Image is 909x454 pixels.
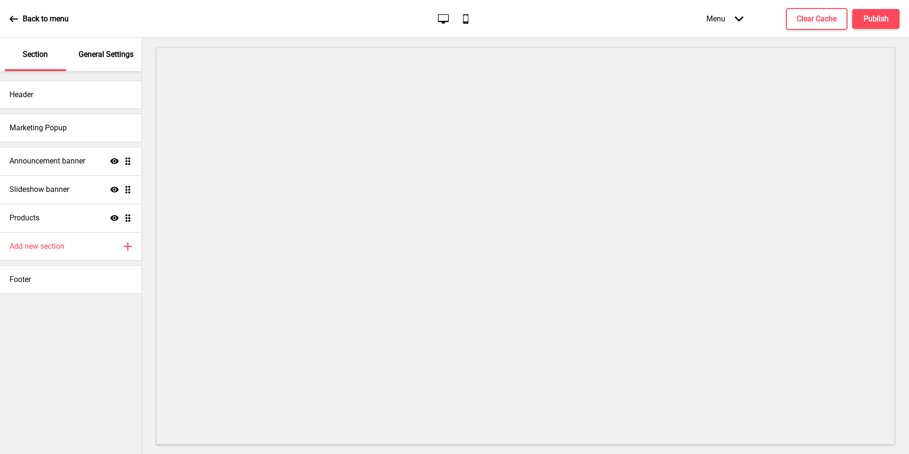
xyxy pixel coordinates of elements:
h4: Slideshow banner [9,184,69,195]
h4: Products [9,213,39,223]
p: Back to menu [23,14,69,24]
button: Clear Cache [786,8,847,30]
h4: Add new section [9,241,64,252]
button: Publish [852,9,900,29]
h4: Header [9,90,33,100]
h4: Announcement banner [9,156,85,166]
p: Section [23,49,48,60]
h4: Clear Cache [797,14,837,24]
p: General Settings [79,49,134,60]
a: Back to menu [9,6,69,32]
h4: Publish [864,14,889,24]
h4: Footer [9,274,31,285]
div: Menu [697,5,753,33]
h4: Marketing Popup [9,123,67,133]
